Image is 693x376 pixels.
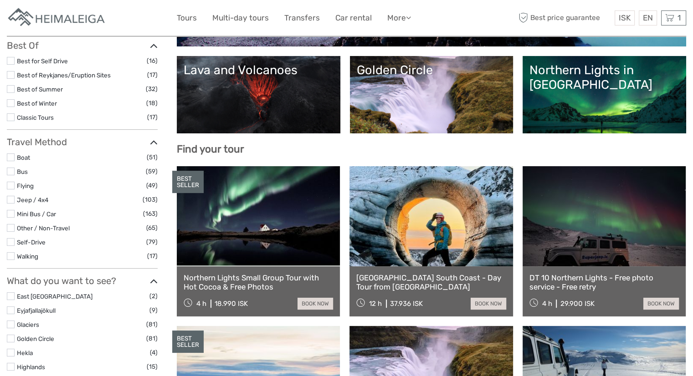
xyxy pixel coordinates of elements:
[212,11,269,25] a: Multi-day tours
[147,251,158,261] span: (17)
[639,10,657,25] div: EN
[17,349,33,356] a: Hekla
[17,86,63,93] a: Best of Summer
[356,273,506,292] a: [GEOGRAPHIC_DATA] South Coast - Day Tour from [GEOGRAPHIC_DATA]
[147,152,158,163] span: (51)
[284,11,320,25] a: Transfers
[149,291,158,301] span: (2)
[17,321,39,328] a: Glaciers
[147,56,158,66] span: (16)
[529,63,679,92] div: Northern Lights in [GEOGRAPHIC_DATA]
[147,112,158,122] span: (17)
[643,298,679,310] a: book now
[146,223,158,233] span: (65)
[17,293,92,300] a: East [GEOGRAPHIC_DATA]
[335,11,372,25] a: Car rental
[529,63,679,127] a: Northern Lights in [GEOGRAPHIC_DATA]
[215,300,248,308] div: 18.990 ISK
[542,300,552,308] span: 4 h
[184,273,333,292] a: Northern Lights Small Group Tour with Hot Cocoa & Free Photos
[184,63,334,77] div: Lava and Volcanoes
[17,57,68,65] a: Best for Self Drive
[146,237,158,247] span: (79)
[7,7,107,29] img: Apartments in Reykjavik
[17,168,28,175] a: Bus
[516,10,612,25] span: Best price guarantee
[177,11,197,25] a: Tours
[146,166,158,177] span: (59)
[676,13,682,22] span: 1
[17,210,56,218] a: Mini Bus / Car
[17,71,111,79] a: Best of Reykjanes/Eruption Sites
[17,196,48,203] a: Jeep / 4x4
[560,300,594,308] div: 29.900 ISK
[143,194,158,205] span: (103)
[147,361,158,372] span: (15)
[357,63,507,127] a: Golden Circle
[177,143,244,155] b: Find your tour
[17,363,45,371] a: Highlands
[471,298,506,310] a: book now
[17,239,46,246] a: Self-Drive
[7,137,158,147] h3: Travel Method
[7,275,158,286] h3: What do you want to see?
[146,319,158,330] span: (81)
[17,253,38,260] a: Walking
[196,300,206,308] span: 4 h
[387,11,411,25] a: More
[298,298,333,310] a: book now
[17,154,30,161] a: Boat
[17,335,54,342] a: Golden Circle
[146,98,158,108] span: (18)
[146,180,158,191] span: (49)
[529,273,679,292] a: DT 10 Northern Lights - Free photo service - Free retry
[184,63,334,127] a: Lava and Volcanoes
[143,208,158,219] span: (163)
[7,40,158,51] h3: Best Of
[146,333,158,344] span: (81)
[150,347,158,358] span: (4)
[357,63,507,77] div: Golden Circle
[17,182,34,189] a: Flying
[147,70,158,80] span: (17)
[17,224,70,232] a: Other / Non-Travel
[17,307,56,314] a: Eyjafjallajökull
[369,300,382,308] span: 12 h
[149,305,158,315] span: (9)
[619,13,631,22] span: ISK
[172,330,204,353] div: BEST SELLER
[146,84,158,94] span: (32)
[172,171,204,193] div: BEST SELLER
[390,300,423,308] div: 37.936 ISK
[17,100,57,107] a: Best of Winter
[17,114,54,121] a: Classic Tours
